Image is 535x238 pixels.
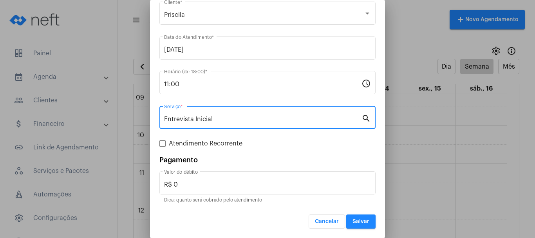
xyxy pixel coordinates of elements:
[315,219,339,224] span: Cancelar
[361,113,371,123] mat-icon: search
[164,198,262,203] mat-hint: Dica: quanto será cobrado pelo atendimento
[361,78,371,88] mat-icon: schedule
[309,214,345,229] button: Cancelar
[164,12,185,18] span: Priscila
[346,214,376,229] button: Salvar
[164,181,371,188] input: Valor
[169,139,242,148] span: Atendimento Recorrente
[159,156,198,164] span: Pagamento
[352,219,369,224] span: Salvar
[164,116,361,123] input: Pesquisar serviço
[164,81,361,88] input: Horário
